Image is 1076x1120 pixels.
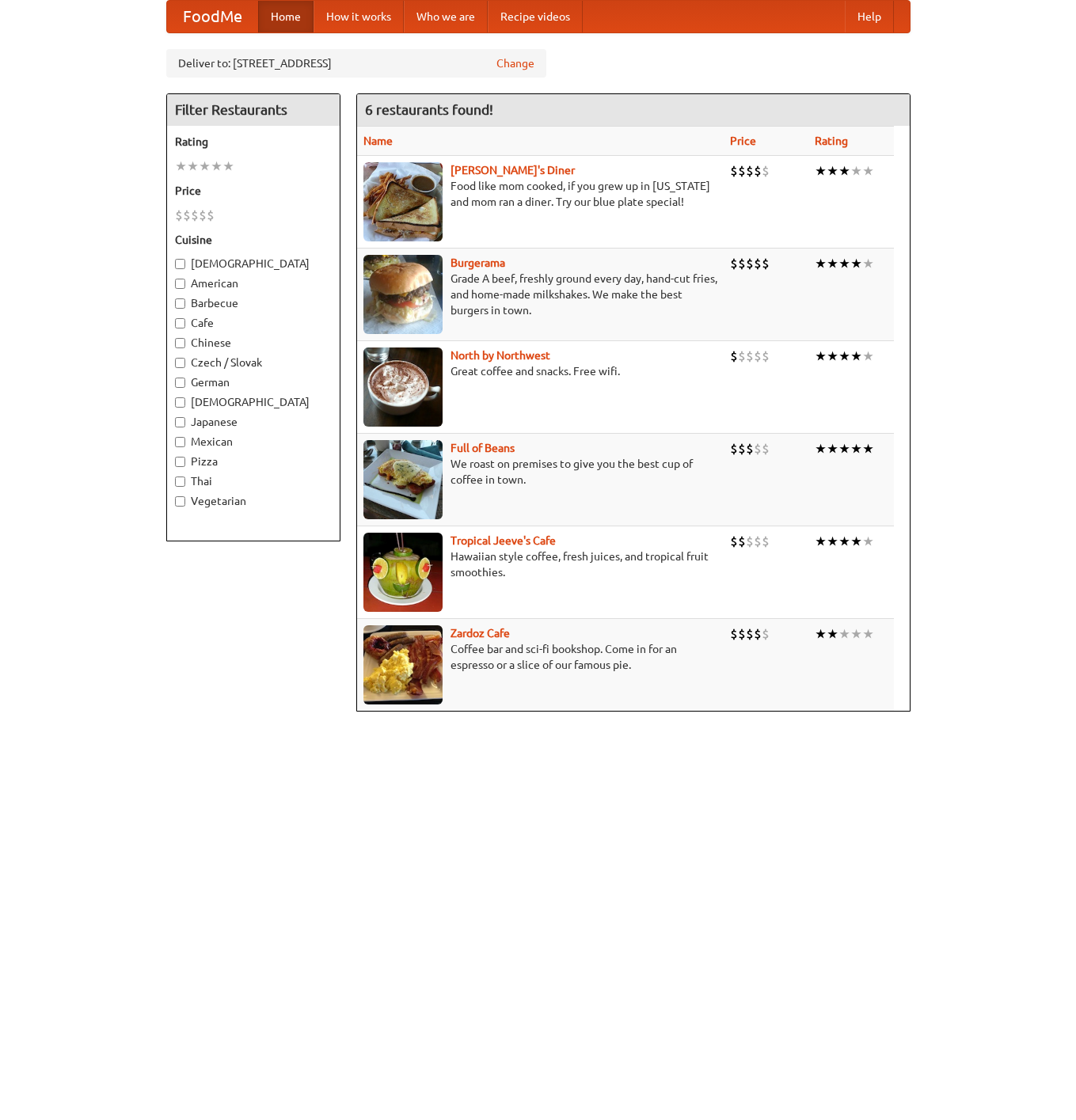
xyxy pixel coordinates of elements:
[738,255,746,272] li: $
[175,134,332,150] h5: Rating
[862,347,874,365] li: ★
[175,298,185,309] input: Barbecue
[827,162,838,180] li: ★
[738,533,746,550] li: $
[746,255,754,272] li: $
[838,255,850,272] li: ★
[363,271,717,318] p: Grade A beef, freshly ground every day, hand-cut fries, and home-made milkshakes. We make the bes...
[730,135,756,147] a: Price
[166,49,546,78] div: Deliver to: [STREET_ADDRESS]
[738,625,746,643] li: $
[815,162,827,180] li: ★
[363,363,717,379] p: Great coffee and snacks. Free wifi.
[862,162,874,180] li: ★
[754,625,762,643] li: $
[496,55,534,71] a: Change
[363,440,443,519] img: beans.jpg
[404,1,488,32] a: Who we are
[175,473,332,489] label: Thai
[730,625,738,643] li: $
[815,255,827,272] li: ★
[175,315,332,331] label: Cafe
[838,625,850,643] li: ★
[199,207,207,224] li: $
[451,442,515,454] a: Full of Beans
[363,641,717,673] p: Coffee bar and sci-fi bookshop. Come in for an espresso or a slice of our famous pie.
[175,493,332,509] label: Vegetarian
[827,440,838,457] li: ★
[211,158,222,175] li: ★
[746,440,754,457] li: $
[451,349,550,362] a: North by Northwest
[730,533,738,550] li: $
[827,533,838,550] li: ★
[175,378,185,388] input: German
[363,135,393,147] a: Name
[762,625,770,643] li: $
[862,440,874,457] li: ★
[175,232,332,248] h5: Cuisine
[762,347,770,365] li: $
[191,207,199,224] li: $
[175,394,332,410] label: [DEMOGRAPHIC_DATA]
[175,338,185,348] input: Chinese
[363,549,717,580] p: Hawaiian style coffee, fresh juices, and tropical fruit smoothies.
[451,256,505,269] a: Burgerama
[738,347,746,365] li: $
[363,625,443,704] img: zardoz.jpg
[746,162,754,180] li: $
[363,178,717,210] p: Food like mom cooked, if you grew up in [US_STATE] and mom ran a diner. Try our blue plate special!
[850,162,862,180] li: ★
[167,1,258,32] a: FoodMe
[175,358,185,368] input: Czech / Slovak
[175,476,185,487] input: Thai
[175,259,185,269] input: [DEMOGRAPHIC_DATA]
[175,207,183,224] li: $
[167,94,340,126] h4: Filter Restaurants
[363,255,443,334] img: burgerama.jpg
[175,434,332,450] label: Mexican
[175,437,185,447] input: Mexican
[363,456,717,488] p: We roast on premises to give you the best cup of coffee in town.
[754,347,762,365] li: $
[363,347,443,427] img: north.jpg
[365,102,493,117] ng-pluralize: 6 restaurants found!
[175,454,332,469] label: Pizza
[175,256,332,271] label: [DEMOGRAPHIC_DATA]
[862,625,874,643] li: ★
[815,135,848,147] a: Rating
[363,162,443,241] img: sallys.jpg
[845,1,894,32] a: Help
[838,162,850,180] li: ★
[175,374,332,390] label: German
[730,347,738,365] li: $
[815,440,827,457] li: ★
[754,533,762,550] li: $
[730,255,738,272] li: $
[815,347,827,365] li: ★
[451,534,556,547] a: Tropical Jeeve's Cafe
[175,183,332,199] h5: Price
[762,440,770,457] li: $
[207,207,215,224] li: $
[183,207,191,224] li: $
[827,625,838,643] li: ★
[754,255,762,272] li: $
[746,347,754,365] li: $
[827,255,838,272] li: ★
[762,162,770,180] li: $
[258,1,314,32] a: Home
[175,318,185,328] input: Cafe
[314,1,404,32] a: How it works
[730,440,738,457] li: $
[838,347,850,365] li: ★
[175,158,187,175] li: ★
[850,347,862,365] li: ★
[738,440,746,457] li: $
[175,295,332,311] label: Barbecue
[199,158,211,175] li: ★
